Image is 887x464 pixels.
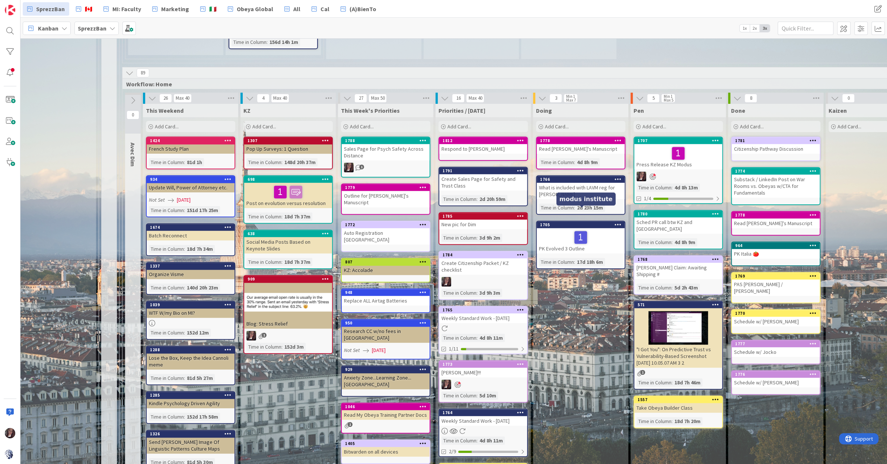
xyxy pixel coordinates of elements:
[731,211,820,236] a: 1778Read [PERSON_NAME]'s Manuscript
[262,333,267,337] span: 1
[732,340,820,357] div: 1777Schedule w/ Jocko
[320,4,329,13] span: Cal
[732,137,820,144] div: 1781
[438,360,528,403] a: 1773[PERSON_NAME]!!!TDTime in Column:5d 10m
[342,228,430,244] div: Auto Registration [GEOGRAPHIC_DATA]
[341,137,430,177] a: 1788Sales Page for Psych Safety Across DistanceTD
[731,370,820,395] a: 1776Schedule w/ [PERSON_NAME]
[149,245,184,253] div: Time in Column
[540,138,625,143] div: 1778
[243,137,333,169] a: 1307Pop Up Surveys: 1 QuestionTime in Column:148d 20h 37m
[283,343,306,351] div: 152d 3m
[634,263,722,279] div: [PERSON_NAME] Claim: Awaiting Shipping #
[147,301,234,318] div: 1039WTF W/my Bio on MI?
[439,137,527,154] div: 1812Respond to [PERSON_NAME]
[147,346,234,353] div: 1288
[539,204,574,212] div: Time in Column
[149,196,165,203] i: Not Set
[732,249,820,259] div: PK Italia 🍅
[243,230,333,269] a: 638Social Media Posts Based on Keynote SlidesTime in Column:18d 7h 37m
[575,204,605,212] div: 2d 23h 15m
[283,158,318,166] div: 148d 20h 37m
[147,224,234,231] div: 1674
[443,252,527,257] div: 1784
[731,272,820,303] a: 1769PAS [PERSON_NAME] / [PERSON_NAME]
[341,365,430,397] a: 929Anxiety Zone...Learning Zone...[GEOGRAPHIC_DATA]
[438,212,528,245] a: 1785New pic for DimTime in Column:3d 9h 2m
[150,302,234,307] div: 1039
[149,284,184,292] div: Time in Column
[184,158,185,166] span: :
[634,144,722,169] div: Press Release KZ Modus
[155,123,179,130] span: Add Card...
[342,326,430,343] div: Research CC w/no fees in [GEOGRAPHIC_DATA]
[147,183,234,192] div: Update Will, Power of Attorney etc.
[536,221,625,269] a: 1705PK Evolved 3 OutlineTime in Column:17d 18h 6m
[85,4,92,13] span: 🇨🇦
[244,176,332,183] div: 698
[441,334,476,342] div: Time in Column
[732,168,820,198] div: 1774Substack / LinkedIn Post on War Rooms vs. Obeyas w/CTA for Fundamentals
[307,2,334,16] a: Cal
[147,231,234,240] div: Batch Reconnect
[735,311,820,316] div: 1770
[732,317,820,326] div: Schedule w/ [PERSON_NAME]
[252,123,276,130] span: Add Card...
[439,258,527,275] div: Create Citizenship Packet / KZ checklist
[244,230,332,253] div: 638Social Media Posts Based on Keynote Slides
[740,123,764,130] span: Add Card...
[732,175,820,198] div: Substack / LinkedIn Post on War Rooms vs. Obeyas w/CTA for Fundamentals
[341,258,430,282] a: 807KZ: Accolade
[344,347,360,353] i: Not Set
[636,172,646,181] img: TD
[439,361,527,368] div: 1773
[536,175,625,215] a: 1766What is included with LAVM reg for [PERSON_NAME]Time in Column:2d 23h 15m
[280,2,305,16] a: All
[439,137,527,144] div: 1812
[735,273,820,279] div: 1769
[478,234,502,242] div: 3d 9h 2m
[341,221,430,252] a: 1772Auto Registration [GEOGRAPHIC_DATA]
[185,158,204,166] div: 81d 1h
[634,256,722,263] div: 1768
[671,238,673,246] span: :
[732,218,820,228] div: Read [PERSON_NAME]'s Manuscript
[443,307,527,313] div: 1765
[439,361,527,377] div: 1773[PERSON_NAME]!!!
[634,172,722,181] div: TD
[732,371,820,387] div: 1776Schedule w/ [PERSON_NAME]
[146,223,235,256] a: 1674Batch ReconnectTime in Column:18d 7h 34m
[244,276,332,329] div: 909Blog: Stress Relief
[149,158,184,166] div: Time in Column
[735,341,820,346] div: 1777
[345,290,430,295] div: 948
[248,276,332,282] div: 909
[478,289,502,297] div: 3d 9h 3m
[439,252,527,275] div: 1784Create Citizenship Packet / KZ checklist
[147,308,234,318] div: WTF W/my Bio on MI?
[449,345,459,353] span: 1/11
[246,258,281,266] div: Time in Column
[537,137,625,144] div: 1778
[147,263,234,279] div: 1337Organize Visme
[731,340,820,364] a: 1777Schedule w/ Jocko
[439,307,527,313] div: 1765
[634,210,723,249] a: 1780Sched PR call btw KZ and [GEOGRAPHIC_DATA]Time in Column:4d 8h 9m
[248,231,332,236] div: 638
[537,183,625,199] div: What is included with LAVM reg for [PERSON_NAME]
[147,353,234,369] div: Lose the Box, Keep the Idea Cannoli meme
[185,245,215,253] div: 18d 7h 34m
[246,212,281,221] div: Time in Column
[732,310,820,326] div: 1770Schedule w/ [PERSON_NAME]
[185,206,220,214] div: 151d 17h 25m
[342,366,430,389] div: 929Anxiety Zone...Learning Zone...[GEOGRAPHIC_DATA]
[184,284,185,292] span: :
[147,346,234,369] div: 1288Lose the Box, Keep the Idea Cannoli meme
[537,137,625,154] div: 1778Read [PERSON_NAME]'s Manuscript
[732,347,820,357] div: Schedule w/ Jocko
[342,137,430,160] div: 1788Sales Page for Psych Safety Across Distance
[359,164,364,169] span: 1
[161,4,189,13] span: Marketing
[341,319,430,359] a: 950Research CC w/no fees in [GEOGRAPHIC_DATA]Not Set[DATE]
[150,138,234,143] div: 1424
